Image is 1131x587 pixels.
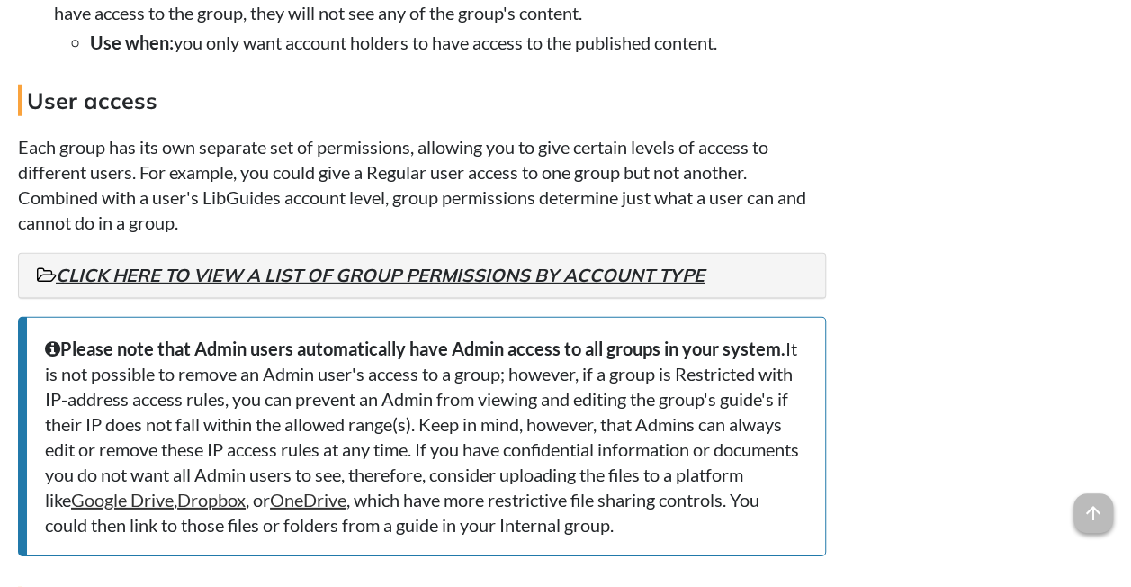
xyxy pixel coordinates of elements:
h4: User access [18,85,826,116]
a: OneDrive [270,489,346,510]
a: arrow_upward [1073,495,1113,517]
span: Use when: [90,32,174,53]
a: Google Drive [71,489,174,510]
div: It is not possible to remove an Admin user's access to a group; however, if a group is Restricted... [18,317,826,556]
a: Dropbox [177,489,246,510]
span: arrow_upward [1073,493,1113,533]
li: you only want account holders to have access to the published content. [90,30,826,55]
p: Each group has its own separate set of permissions, allowing you to give certain levels of access... [18,134,826,235]
a: Click here to view a list of group permissions by account type [37,264,705,286]
strong: Please note that Admin users automatically have Admin access to all groups in your system. [45,338,785,359]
